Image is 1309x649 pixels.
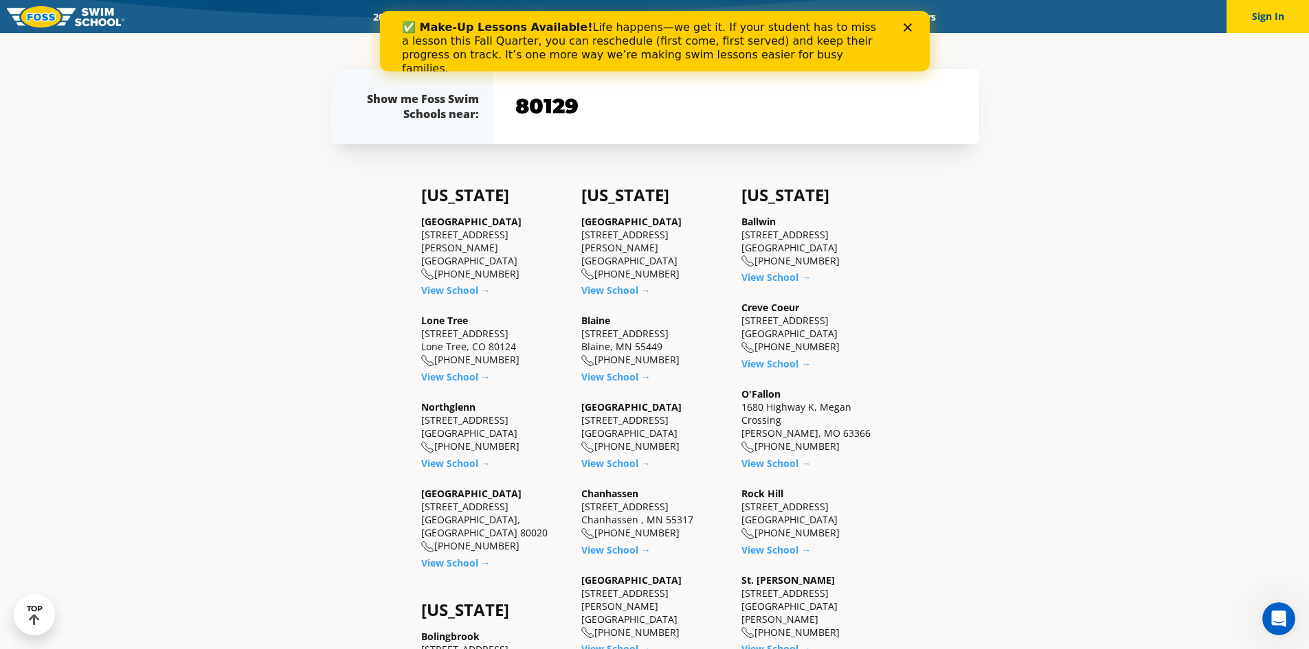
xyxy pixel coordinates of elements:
[7,6,124,27] img: FOSS Swim School Logo
[581,269,594,280] img: location-phone-o-icon.svg
[581,370,651,383] a: View School →
[27,604,43,626] div: TOP
[741,215,776,228] a: Ballwin
[741,627,754,639] img: location-phone-o-icon.svg
[421,487,568,553] div: [STREET_ADDRESS] [GEOGRAPHIC_DATA], [GEOGRAPHIC_DATA] 80020 [PHONE_NUMBER]
[1262,602,1295,635] iframe: Intercom live chat
[421,630,480,643] a: Bolingbrook
[421,600,568,619] h4: [US_STATE]
[741,357,811,370] a: View School →
[581,457,651,470] a: View School →
[741,457,811,470] a: View School →
[741,573,888,639] div: [STREET_ADDRESS] [GEOGRAPHIC_DATA][PERSON_NAME] [PHONE_NUMBER]
[581,284,651,297] a: View School →
[581,185,728,205] h4: [US_STATE]
[524,12,537,21] div: Close
[581,487,728,540] div: [STREET_ADDRESS] Chanhassen , MN 55317 [PHONE_NUMBER]
[421,355,434,367] img: location-phone-o-icon.svg
[22,10,212,23] b: ✅ Make-Up Lessons Available!
[421,556,491,569] a: View School →
[421,370,491,383] a: View School →
[741,487,888,540] div: [STREET_ADDRESS] [GEOGRAPHIC_DATA] [PHONE_NUMBER]
[22,10,506,65] div: Life happens—we get it. If your student has to miss a lesson this Fall Quarter, you can reschedul...
[891,10,948,23] a: Careers
[581,355,594,367] img: location-phone-o-icon.svg
[421,215,568,281] div: [STREET_ADDRESS][PERSON_NAME] [GEOGRAPHIC_DATA] [PHONE_NUMBER]
[358,91,479,122] div: Show me Foss Swim Schools near:
[447,10,505,23] a: Schools
[581,215,682,228] a: [GEOGRAPHIC_DATA]
[741,543,811,556] a: View School →
[421,442,434,453] img: location-phone-o-icon.svg
[741,301,888,354] div: [STREET_ADDRESS] [GEOGRAPHIC_DATA] [PHONE_NUMBER]
[505,10,625,23] a: Swim Path® Program
[741,442,754,453] img: location-phone-o-icon.svg
[512,87,960,126] input: YOUR ZIP CODE
[741,342,754,354] img: location-phone-o-icon.svg
[581,543,651,556] a: View School →
[421,314,468,327] a: Lone Tree
[741,528,754,540] img: location-phone-o-icon.svg
[741,573,835,587] a: St. [PERSON_NAME]
[741,387,781,400] a: O'Fallon
[581,442,594,453] img: location-phone-o-icon.svg
[581,627,594,639] img: location-phone-o-icon.svg
[421,314,568,367] div: [STREET_ADDRESS] Lone Tree, CO 80124 [PHONE_NUMBER]
[581,314,728,367] div: [STREET_ADDRESS] Blaine, MN 55449 [PHONE_NUMBER]
[581,487,638,500] a: Chanhassen
[741,215,888,268] div: [STREET_ADDRESS] [GEOGRAPHIC_DATA] [PHONE_NUMBER]
[421,215,522,228] a: [GEOGRAPHIC_DATA]
[581,215,728,281] div: [STREET_ADDRESS][PERSON_NAME] [GEOGRAPHIC_DATA] [PHONE_NUMBER]
[421,185,568,205] h4: [US_STATE]
[741,387,888,453] div: 1680 Highway K, Megan Crossing [PERSON_NAME], MO 63366 [PHONE_NUMBER]
[581,400,682,413] a: [GEOGRAPHIC_DATA]
[741,271,811,284] a: View School →
[741,301,799,314] a: Creve Coeur
[380,11,930,71] iframe: Intercom live chat banner
[581,573,682,587] a: [GEOGRAPHIC_DATA]
[421,269,434,280] img: location-phone-o-icon.svg
[421,400,568,453] div: [STREET_ADDRESS] [GEOGRAPHIC_DATA] [PHONE_NUMBER]
[625,10,702,23] a: About FOSS
[581,573,728,639] div: [STREET_ADDRESS][PERSON_NAME] [GEOGRAPHIC_DATA] [PHONE_NUMBER]
[361,10,447,23] a: 2025 Calendar
[581,314,610,327] a: Blaine
[581,400,728,453] div: [STREET_ADDRESS] [GEOGRAPHIC_DATA] [PHONE_NUMBER]
[421,400,476,413] a: Northglenn
[741,255,754,267] img: location-phone-o-icon.svg
[741,185,888,205] h4: [US_STATE]
[421,487,522,500] a: [GEOGRAPHIC_DATA]
[581,528,594,540] img: location-phone-o-icon.svg
[421,541,434,553] img: location-phone-o-icon.svg
[741,487,783,500] a: Rock Hill
[847,10,891,23] a: Blog
[702,10,848,23] a: Swim Like [PERSON_NAME]
[421,457,491,470] a: View School →
[421,284,491,297] a: View School →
